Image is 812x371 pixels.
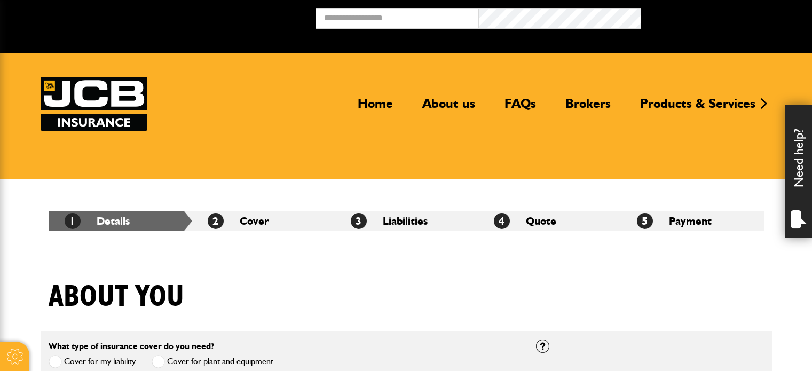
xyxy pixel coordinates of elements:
[496,96,544,120] a: FAQs
[557,96,619,120] a: Brokers
[494,213,510,229] span: 4
[49,211,192,231] li: Details
[641,8,804,25] button: Broker Login
[192,211,335,231] li: Cover
[350,96,401,120] a: Home
[351,213,367,229] span: 3
[41,77,147,131] img: JCB Insurance Services logo
[414,96,483,120] a: About us
[632,96,763,120] a: Products & Services
[478,211,621,231] li: Quote
[335,211,478,231] li: Liabilities
[152,355,273,368] label: Cover for plant and equipment
[637,213,653,229] span: 5
[785,105,812,238] div: Need help?
[621,211,764,231] li: Payment
[65,213,81,229] span: 1
[49,342,214,351] label: What type of insurance cover do you need?
[41,77,147,131] a: JCB Insurance Services
[49,279,184,315] h1: About you
[208,213,224,229] span: 2
[49,355,136,368] label: Cover for my liability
